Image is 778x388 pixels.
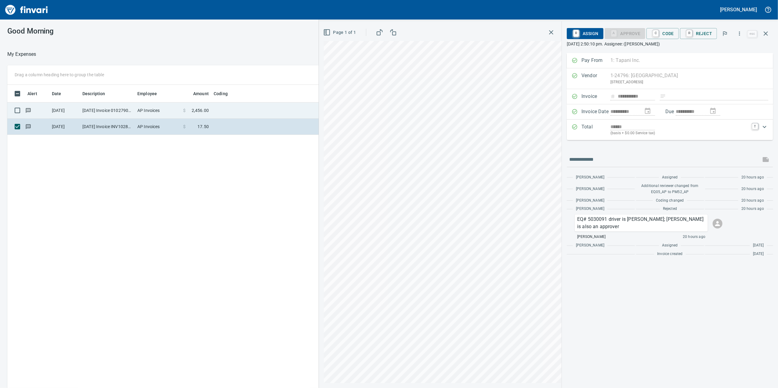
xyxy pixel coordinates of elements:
span: 20 hours ago [741,174,764,181]
p: Total [581,123,610,136]
td: AP Invoices [135,102,181,119]
td: [DATE] Invoice INV10289885 from [GEOGRAPHIC_DATA] (1-24796) [80,119,135,135]
td: [DATE] Invoice 010279005 from Oldcastle Precast Inc. (1-11232) [80,102,135,119]
span: [PERSON_NAME] [576,206,604,212]
span: $ [183,124,186,130]
span: Employee [137,90,165,97]
span: Page 1 of 1 [324,29,356,36]
button: Page 1 of 1 [322,27,358,38]
img: Finvari [4,2,49,17]
span: Coding [214,90,236,97]
button: RReject [680,28,717,39]
button: More [733,27,746,40]
span: [PERSON_NAME] [576,242,604,249]
p: Drag a column heading here to group the table [15,72,104,78]
p: EQ# 5030091 driver is [PERSON_NAME]; [PERSON_NAME] is also an approver [577,216,705,230]
h5: [PERSON_NAME] [720,6,757,13]
a: esc [748,31,757,37]
span: [PERSON_NAME] [577,234,606,240]
span: Assigned [662,174,678,181]
span: 17.50 [197,124,209,130]
span: Assign [572,28,598,39]
span: 20 hours ago [741,186,764,192]
span: [PERSON_NAME] [576,186,604,192]
span: Close invoice [746,26,773,41]
span: Has messages [25,124,31,128]
div: Coding Required [605,31,646,36]
button: CCode [646,28,679,39]
div: Expand [567,120,773,140]
span: Employee [137,90,157,97]
td: [DATE] [49,119,80,135]
span: [DATE] [753,242,764,249]
span: Amount [193,90,209,97]
span: Invoice created [657,251,683,257]
span: Amount [185,90,209,97]
span: 20 hours ago [683,234,705,240]
button: Flag [718,27,732,40]
span: 2,456.00 [192,107,209,113]
span: Assigned [662,242,678,249]
span: [PERSON_NAME] [576,174,604,181]
span: [PERSON_NAME] [576,198,604,204]
nav: breadcrumb [7,51,36,58]
span: Description [82,90,113,97]
span: Date [52,90,61,97]
a: R [573,30,579,37]
span: Has messages [25,108,31,112]
h3: Good Morning [7,27,201,35]
button: [PERSON_NAME] [719,5,758,14]
a: C [653,30,659,37]
p: My Expenses [7,51,36,58]
span: Coding [214,90,228,97]
span: Code [651,28,674,39]
span: Additional reviewer changed from EQ05_AP to PM52_AP [639,183,701,195]
span: Date [52,90,69,97]
span: Rejected [663,206,677,212]
span: Description [82,90,105,97]
span: [DATE] [753,251,764,257]
span: Alert [27,90,45,97]
span: 20 hours ago [741,198,764,204]
span: Alert [27,90,37,97]
a: T [752,123,758,129]
p: (basis + $0.00 Service tax) [610,130,748,136]
span: This records your message into the invoice and notifies anyone mentioned [758,152,773,167]
span: 20 hours ago [741,206,764,212]
span: $ [183,107,186,113]
span: Reject [685,28,712,39]
td: [DATE] [49,102,80,119]
td: AP Invoices [135,119,181,135]
span: Coding changed [656,198,684,204]
a: R [686,30,692,37]
p: [DATE] 2:50:10 pm. Assignee: ([PERSON_NAME]) [567,41,773,47]
button: RAssign [567,28,603,39]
